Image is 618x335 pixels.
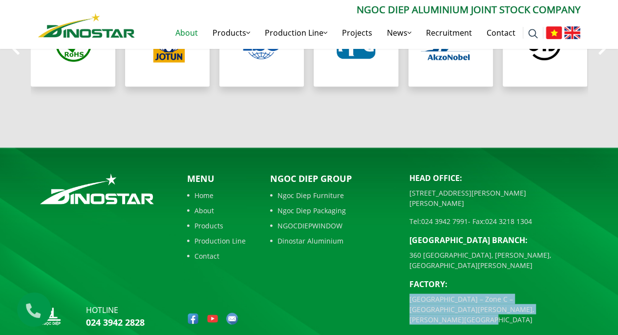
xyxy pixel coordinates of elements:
p: Head Office: [409,172,580,184]
a: Products [187,221,246,231]
p: hotline [86,304,145,316]
p: Ngoc Diep Group [270,172,395,185]
a: 024 3942 2828 [86,316,145,328]
a: Ngoc Diep Furniture [270,190,395,201]
p: Tel: - Fax: [409,216,580,226]
a: Products [205,17,257,48]
p: [GEOGRAPHIC_DATA] BRANCH: [409,234,580,246]
img: logo_footer [38,172,156,206]
p: [STREET_ADDRESS][PERSON_NAME][PERSON_NAME] [409,188,580,208]
a: NGOCDIEPWINDOW [270,221,395,231]
a: News [380,17,419,48]
p: Factory: [409,278,580,290]
a: Recruitment [419,17,479,48]
p: Ngoc Diep Aluminium Joint Stock Company [135,2,580,17]
a: Projects [335,17,380,48]
a: About [187,205,246,216]
a: Contact [187,251,246,261]
a: Ngoc Diep Packaging [270,205,395,216]
img: search [528,29,538,39]
p: Menu [187,172,246,185]
a: Home [187,190,246,201]
p: [GEOGRAPHIC_DATA] – Zone C – [GEOGRAPHIC_DATA][PERSON_NAME], [PERSON_NAME][GEOGRAPHIC_DATA] [409,294,580,325]
a: 024 3942 7991 [421,217,468,226]
img: Nhôm Dinostar [38,13,135,38]
img: English [564,26,580,39]
a: 024 3218 1304 [485,217,532,226]
p: 360 [GEOGRAPHIC_DATA], [PERSON_NAME], [GEOGRAPHIC_DATA][PERSON_NAME] [409,250,580,270]
img: Tiếng Việt [546,26,562,39]
a: Production Line [187,236,246,246]
a: Production Line [257,17,335,48]
a: About [168,17,205,48]
a: Contact [479,17,523,48]
a: Dinostar Aluminium [270,236,395,246]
